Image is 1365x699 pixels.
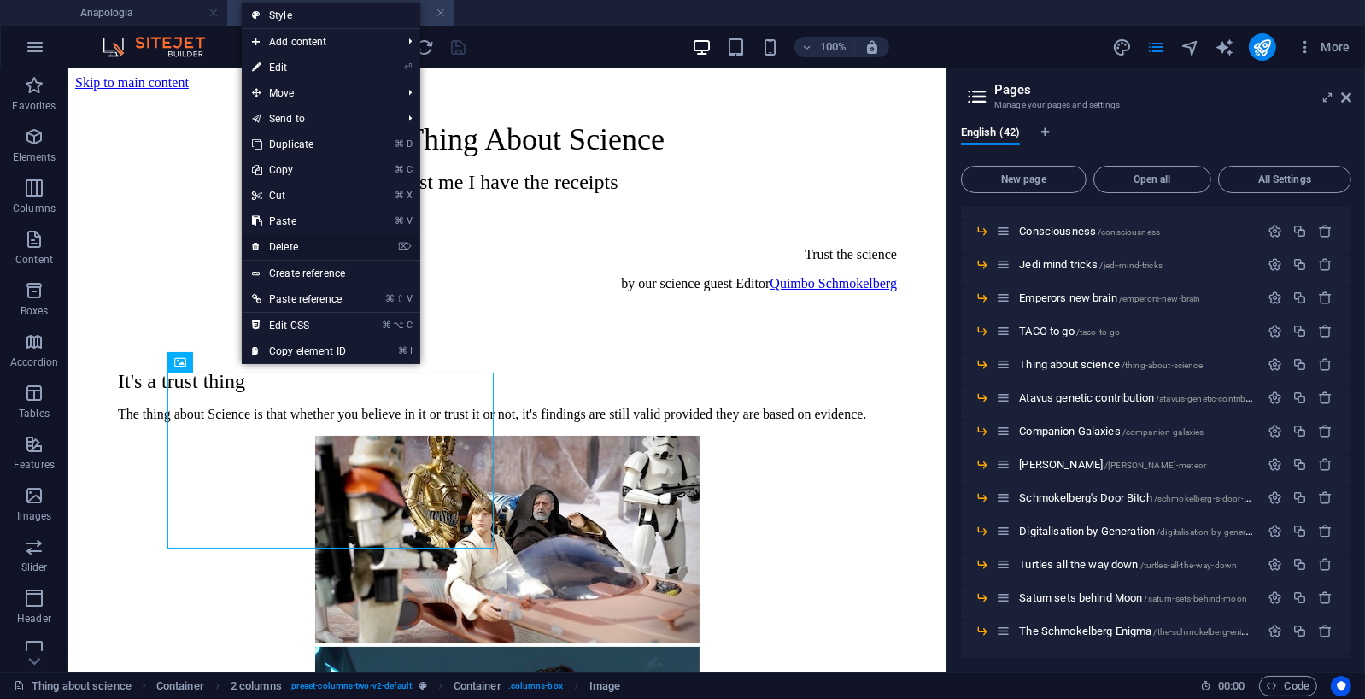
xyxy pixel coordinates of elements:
[1019,558,1237,571] span: Click to open page
[864,39,880,55] i: On resize automatically adjust zoom level to fit chosen device.
[1318,324,1333,338] div: Remove
[1268,490,1282,505] div: Settings
[1292,224,1307,238] div: Duplicate
[242,80,395,106] span: Move
[1268,324,1282,338] div: Settings
[395,138,405,150] i: ⌘
[1268,391,1282,405] div: Settings
[395,190,405,201] i: ⌘
[1292,624,1307,638] div: Duplicate
[1076,327,1121,337] span: /taco-to-go
[407,293,412,304] i: V
[15,253,53,267] p: Content
[385,293,395,304] i: ⌘
[1014,226,1259,237] div: Consciousness/consciousness
[1249,33,1276,61] button: publish
[994,82,1351,97] h2: Pages
[415,38,435,57] i: Reload page
[1014,592,1259,603] div: Saturn sets behind Moon/saturn-sets-behind-moon
[1019,491,1262,504] span: Schmokelberg's Door Bitch
[1318,557,1333,572] div: Remove
[1014,459,1259,470] div: [PERSON_NAME]/[PERSON_NAME]-meteor
[1318,457,1333,472] div: Remove
[407,190,412,201] i: X
[19,407,50,420] p: Tables
[242,132,356,157] a: ⌘DDuplicate
[1268,657,1282,672] div: Settings
[1019,391,1266,404] span: Atavus genetic contribution
[794,37,855,57] button: 100%
[1292,524,1307,538] div: Duplicate
[1318,424,1333,438] div: Remove
[1119,294,1201,303] span: /emperors-new-brain
[242,338,356,364] a: ⌘ICopy element ID
[1014,326,1259,337] div: TACO to go/taco-to-go
[1268,357,1282,372] div: Settings
[1019,291,1200,304] span: Emperors new brain
[10,355,58,369] p: Accordion
[395,164,405,175] i: ⌘
[1112,38,1132,57] i: Design (Ctrl+Alt+Y)
[1331,676,1351,696] button: Usercentrics
[1122,427,1204,437] span: /companion-galaxies
[1292,391,1307,405] div: Duplicate
[1014,626,1259,637] div: The Schmokelberg Enigma/the-schmokelberg-enigma
[382,320,391,331] i: ⌘
[969,174,1079,185] span: New page
[1014,526,1259,537] div: Digitalisation by Generation/digitalisation-by-generation
[17,509,52,523] p: Images
[994,97,1317,113] h3: Manage your pages and settings
[1292,424,1307,438] div: Duplicate
[1318,291,1333,305] div: Remove
[21,304,49,318] p: Boxes
[1268,424,1282,438] div: Settings
[1318,391,1333,405] div: Remove
[1019,325,1120,338] span: Click to open page
[1292,490,1307,505] div: Duplicate
[1100,261,1163,270] span: /jedi-mind-tricks
[961,166,1087,193] button: New page
[1019,525,1265,537] span: Click to open page
[1318,624,1333,638] div: Remove
[1019,258,1163,271] span: Jedi mind tricks
[227,3,454,22] h4: Thing about science
[1292,657,1307,672] div: Duplicate
[1101,174,1204,185] span: Open all
[14,458,55,472] p: Features
[1268,224,1282,238] div: Settings
[398,241,412,252] i: ⌦
[1019,591,1247,604] span: Click to open page
[1157,527,1265,537] span: /digitalisation-by-generation
[1180,38,1200,57] i: Navigator
[1146,37,1167,57] button: pages
[394,320,405,331] i: ⌥
[1014,359,1259,370] div: Thing about science/thing-about-science
[1019,225,1160,238] span: Consciousness
[21,561,48,574] p: Slider
[1215,37,1235,57] button: text_generator
[414,37,435,57] button: reload
[961,122,1020,146] span: English (42)
[242,3,420,28] a: Style
[1200,676,1245,696] h6: Session time
[1218,166,1351,193] button: All Settings
[242,209,356,234] a: ⌘VPaste
[1292,590,1307,605] div: Duplicate
[1019,625,1259,637] span: Click to open page
[1226,174,1344,185] span: All Settings
[1318,524,1333,538] div: Remove
[1019,358,1202,371] span: Thing about science
[1218,676,1245,696] span: 00 00
[1268,557,1282,572] div: Settings
[1268,457,1282,472] div: Settings
[1104,461,1206,470] span: /[PERSON_NAME]-meteor
[1154,494,1263,503] span: /schmokelberg-s-door-bitch
[1215,38,1234,57] i: AI Writer
[1259,676,1317,696] button: Code
[98,37,226,57] img: Editor Logo
[1318,490,1333,505] div: Remove
[13,150,56,164] p: Elements
[454,676,501,696] span: Click to select. Double-click to edit
[13,202,56,215] p: Columns
[399,345,408,356] i: ⌘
